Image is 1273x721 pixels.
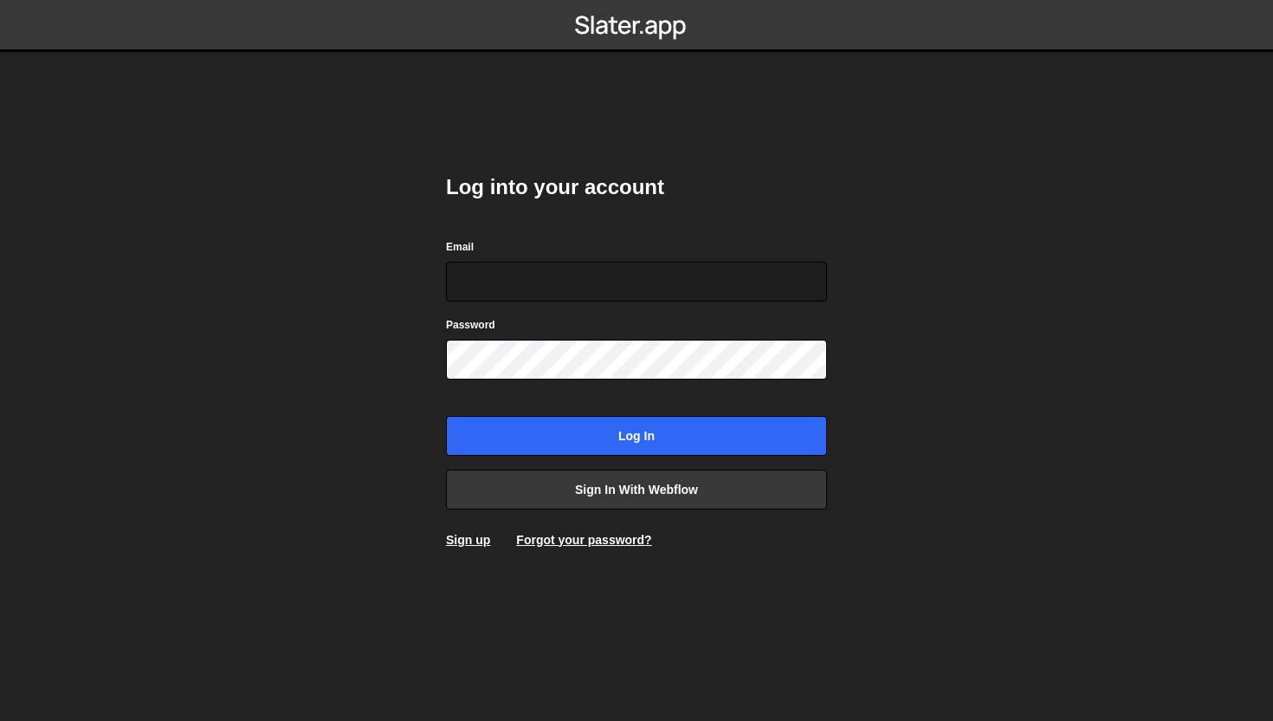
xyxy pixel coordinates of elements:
a: Sign in with Webflow [446,470,827,510]
input: Log in [446,416,827,456]
a: Sign up [446,533,490,547]
h2: Log into your account [446,173,827,201]
a: Forgot your password? [516,533,651,547]
label: Password [446,316,495,334]
label: Email [446,238,474,256]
